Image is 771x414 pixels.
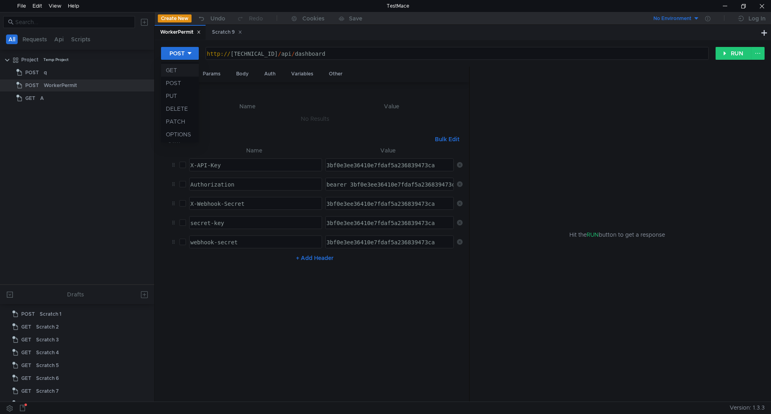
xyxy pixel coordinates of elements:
li: PUT [161,89,199,102]
li: DELETE [161,102,199,115]
li: OPTIONS [161,128,199,141]
li: PATCH [161,115,199,128]
li: POST [161,77,199,89]
li: GET [161,64,199,77]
